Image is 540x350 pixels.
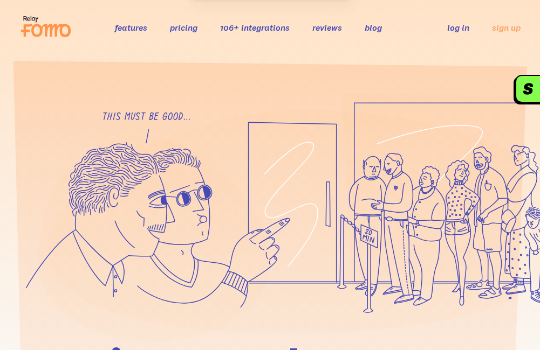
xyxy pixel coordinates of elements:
[170,22,197,33] a: pricing
[365,22,382,33] a: blog
[220,22,290,33] a: 106+ integrations
[115,22,147,33] a: features
[492,22,521,33] a: sign up
[312,22,342,33] a: reviews
[447,22,469,33] a: log in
